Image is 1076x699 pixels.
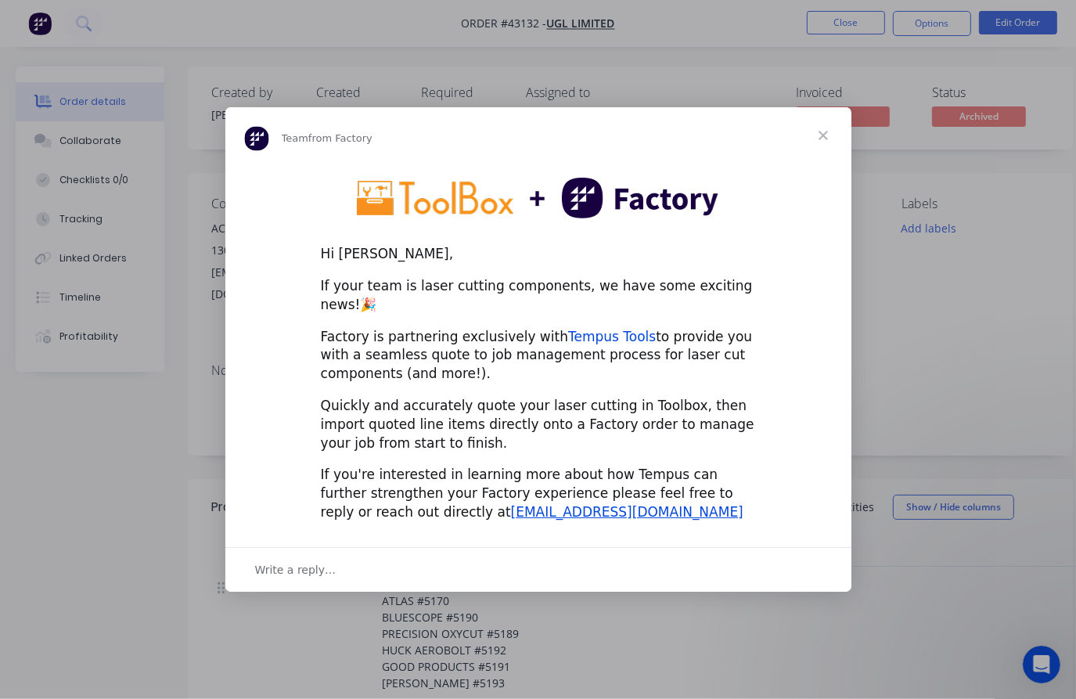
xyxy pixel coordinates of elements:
[511,504,743,520] a: [EMAIL_ADDRESS][DOMAIN_NAME]
[225,547,851,592] div: Open conversation and reply
[568,329,656,344] a: Tempus Tools
[321,245,756,264] div: Hi [PERSON_NAME],
[795,107,851,164] span: Close
[255,560,336,580] span: Write a reply…
[282,132,308,144] span: Team
[321,466,756,521] div: If you're interested in learning more about how Tempus can further strengthen your Factory experi...
[321,397,756,452] div: Quickly and accurately quote your laser cutting in Toolbox, then import quoted line items directl...
[321,277,756,315] div: If your team is laser cutting components, we have some exciting news!🎉
[321,328,756,384] div: Factory is partnering exclusively with to provide you with a seamless quote to job management pro...
[244,126,269,151] img: Profile image for Team
[308,132,372,144] span: from Factory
